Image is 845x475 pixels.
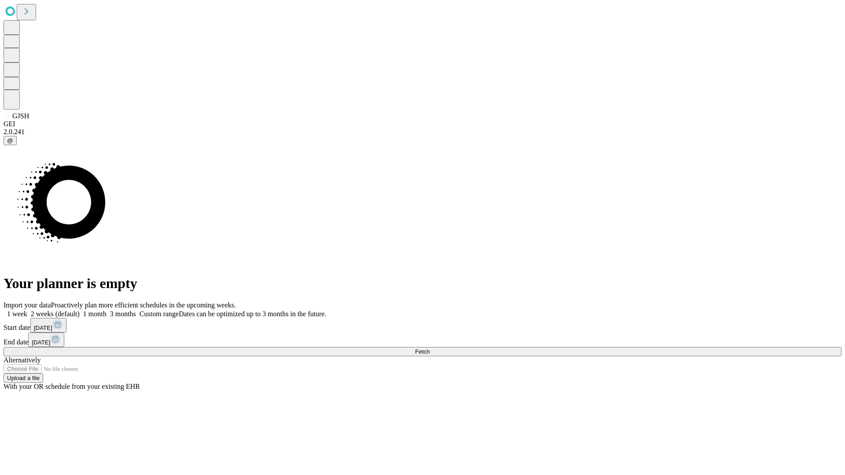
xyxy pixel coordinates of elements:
span: Dates can be optimized up to 3 months in the future. [179,310,326,318]
span: GJSH [12,112,29,120]
span: 1 month [83,310,107,318]
span: With your OR schedule from your existing EHR [4,383,140,390]
span: [DATE] [32,339,50,346]
span: Custom range [140,310,179,318]
div: GEI [4,120,841,128]
span: 2 weeks (default) [31,310,80,318]
button: Upload a file [4,373,43,383]
span: [DATE] [34,325,52,331]
span: Alternatively [4,356,40,364]
button: [DATE] [30,318,66,332]
span: Import your data [4,301,51,309]
span: 1 week [7,310,27,318]
span: Proactively plan more efficient schedules in the upcoming weeks. [51,301,236,309]
div: 2.0.241 [4,128,841,136]
button: [DATE] [28,332,64,347]
span: @ [7,137,13,144]
span: 3 months [110,310,136,318]
div: End date [4,332,841,347]
h1: Your planner is empty [4,275,841,292]
button: Fetch [4,347,841,356]
div: Start date [4,318,841,332]
span: Fetch [415,348,430,355]
button: @ [4,136,17,145]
